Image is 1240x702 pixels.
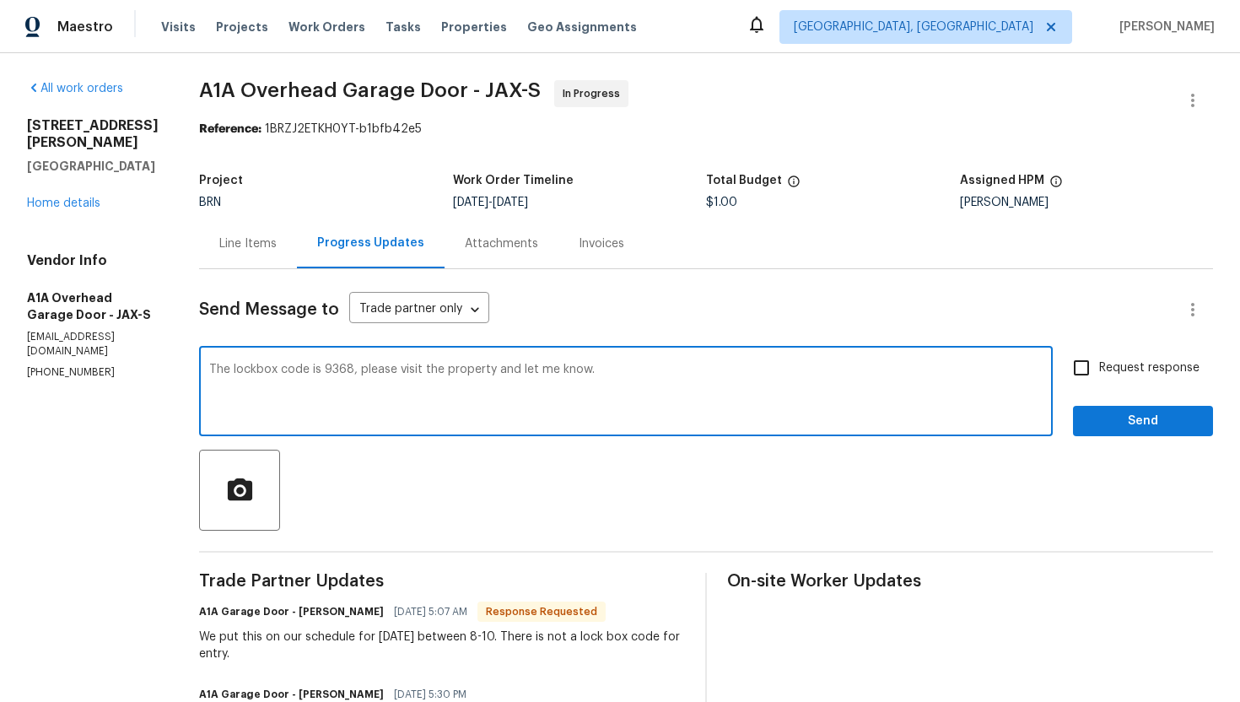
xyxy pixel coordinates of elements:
span: In Progress [563,85,627,102]
h5: A1A Overhead Garage Door - JAX-S [27,289,159,323]
button: Send [1073,406,1213,437]
div: [PERSON_NAME] [960,197,1214,208]
textarea: The lockbox code is 9368, please visit the property and let me know. [209,364,1043,423]
p: [PHONE_NUMBER] [27,365,159,380]
div: 1BRZJ2ETKH0YT-b1bfb42e5 [199,121,1213,138]
span: Response Requested [479,603,604,620]
span: [DATE] [493,197,528,208]
span: - [453,197,528,208]
span: Projects [216,19,268,35]
span: On-site Worker Updates [727,573,1213,590]
span: Work Orders [288,19,365,35]
span: [DATE] [453,197,488,208]
h2: [STREET_ADDRESS][PERSON_NAME] [27,117,159,151]
span: [GEOGRAPHIC_DATA], [GEOGRAPHIC_DATA] [794,19,1033,35]
h6: A1A Garage Door - [PERSON_NAME] [199,603,384,620]
span: A1A Overhead Garage Door - JAX-S [199,80,541,100]
span: [PERSON_NAME] [1113,19,1215,35]
span: Visits [161,19,196,35]
a: Home details [27,197,100,209]
h5: Total Budget [706,175,782,186]
p: [EMAIL_ADDRESS][DOMAIN_NAME] [27,330,159,359]
span: Send [1086,411,1200,432]
span: Request response [1099,359,1200,377]
span: Maestro [57,19,113,35]
span: The hpm assigned to this work order. [1049,175,1063,197]
span: Send Message to [199,301,339,318]
span: The total cost of line items that have been proposed by Opendoor. This sum includes line items th... [787,175,801,197]
h5: Work Order Timeline [453,175,574,186]
div: Trade partner only [349,296,489,324]
h5: [GEOGRAPHIC_DATA] [27,158,159,175]
span: $1.00 [706,197,737,208]
div: We put this on our schedule for [DATE] between 8-10. There is not a lock box code for entry. [199,629,685,662]
div: Invoices [579,235,624,252]
span: Geo Assignments [527,19,637,35]
span: Tasks [385,21,421,33]
h4: Vendor Info [27,252,159,269]
div: Line Items [219,235,277,252]
span: BRN [199,197,221,208]
a: All work orders [27,83,123,94]
h5: Assigned HPM [960,175,1044,186]
div: Attachments [465,235,538,252]
div: Progress Updates [317,235,424,251]
h5: Project [199,175,243,186]
span: Trade Partner Updates [199,573,685,590]
span: [DATE] 5:07 AM [394,603,467,620]
b: Reference: [199,123,261,135]
span: Properties [441,19,507,35]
